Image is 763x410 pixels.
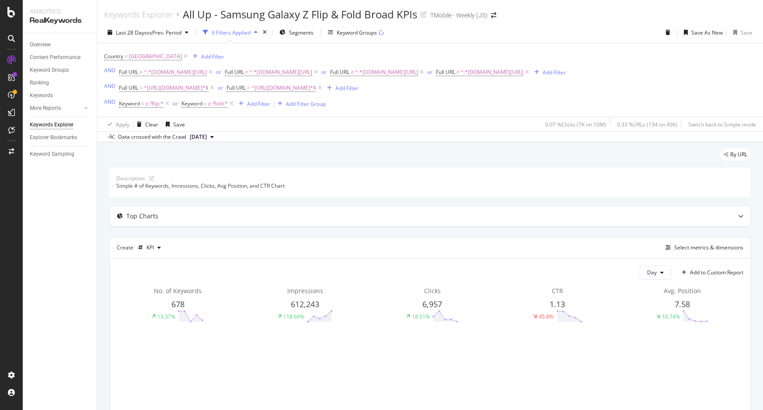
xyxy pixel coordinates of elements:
[422,299,442,309] span: 6,957
[30,120,73,130] div: Keywords Explorer
[104,25,192,39] button: Last 28 DaysvsPrev. Period
[173,99,178,108] button: or
[201,53,224,60] div: Add Filter
[430,11,488,20] div: TMobile - Weekly (JS)
[545,121,606,128] div: 0.07 % Clicks ( 7K on 10M )
[144,66,207,78] span: ^.*[DOMAIN_NAME][URL]
[104,66,115,74] button: AND
[491,12,496,18] div: arrow-right-arrow-left
[539,313,554,320] div: 45.8%
[720,148,751,161] div: legacy label
[171,299,185,309] span: 678
[685,117,756,131] button: Switch back to Simple mode
[30,150,74,159] div: Keyword Sampling
[133,117,158,131] button: Clear
[640,266,671,280] button: Day
[287,287,323,295] span: Impressions
[688,121,756,128] div: Switch back to Simple mode
[647,269,657,276] span: Day
[154,287,202,295] span: No. of Keywords
[691,29,723,36] div: Save As New
[183,7,417,22] div: All Up - Samsung Galaxy Z Flip & Fold Broad KPIs
[30,78,91,88] a: Ranking
[680,25,723,39] button: Save As New
[245,68,248,76] span: ≠
[662,313,680,320] div: 10.74%
[30,53,91,62] a: Content Performance
[119,68,138,76] span: Full URL
[456,68,460,76] span: ≠
[30,91,53,100] div: Keywords
[251,82,316,94] span: ^[URL][DOMAIN_NAME]*$
[355,66,418,78] span: ^.*[DOMAIN_NAME][URL]
[189,51,224,62] button: Add Filter
[436,68,455,76] span: Full URL
[235,98,270,109] button: Add Filter
[291,299,319,309] span: 612,243
[104,53,123,60] span: Country
[135,241,164,255] button: KPI
[225,68,244,76] span: Full URL
[543,69,566,76] div: Add Filter
[139,84,143,91] span: =
[125,53,128,60] span: =
[286,100,326,108] div: Add Filter Group
[146,98,164,110] span: z ?flip.*
[104,117,129,131] button: Apply
[424,287,441,295] span: Clicks
[104,82,115,90] button: AND
[218,84,223,92] button: or
[674,244,743,251] div: Select metrics & dimensions
[678,266,743,280] button: Add to Custom Report
[116,182,744,189] div: Simple # of Keywords, Imressions, Clicks, Avg Position, and CTR Chart
[145,121,158,128] div: Clear
[30,104,61,113] div: More Reports
[157,313,175,320] div: 13.37%
[208,98,228,110] span: z ?fold.*
[324,25,387,39] button: Keyword Groups
[30,53,80,62] div: Content Performance
[226,84,246,91] span: Full URL
[247,84,250,91] span: =
[552,287,563,295] span: CTR
[283,313,304,320] div: 118.69%
[181,100,202,107] span: Keyword
[30,78,49,88] div: Ranking
[412,313,430,320] div: 18.51%
[276,25,317,39] button: Segments
[330,68,349,76] span: Full URL
[249,66,312,78] span: ^.*[DOMAIN_NAME][URL]
[324,83,359,93] button: Add Filter
[216,68,221,76] button: or
[119,84,138,91] span: Full URL
[427,68,432,76] button: or
[104,10,173,19] a: Keywords Explorer
[117,241,164,255] div: Create
[30,40,51,49] div: Overview
[199,25,261,39] button: 9 Filters Applied
[247,100,270,108] div: Add Filter
[147,29,181,36] span: vs Prev. Period
[30,91,91,100] a: Keywords
[30,66,91,75] a: Keyword Groups
[30,104,82,113] a: More Reports
[126,212,158,221] div: Top Charts
[173,100,178,107] div: or
[730,152,747,157] span: By URL
[730,25,753,39] button: Save
[104,98,115,106] button: AND
[289,29,314,36] span: Segments
[460,66,523,78] span: ^.*[DOMAIN_NAME][URL]
[144,82,209,94] span: ^[URL][DOMAIN_NAME]*$
[351,68,354,76] span: ≠
[119,100,140,107] span: Keyword
[190,133,207,141] span: 2025 Aug. 22nd
[30,16,90,26] div: RealKeywords
[30,133,91,142] a: Explorer Bookmarks
[30,120,91,130] a: Keywords Explorer
[741,29,753,36] div: Save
